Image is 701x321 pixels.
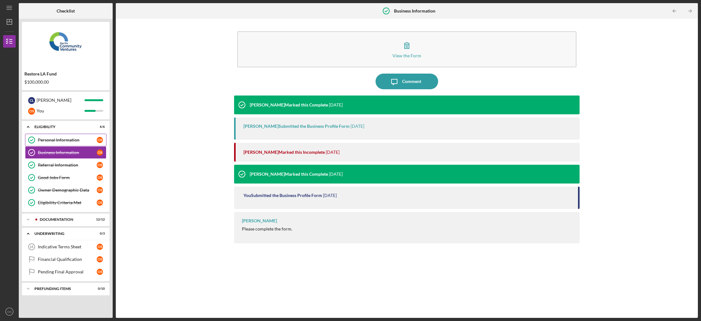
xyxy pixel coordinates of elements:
div: [PERSON_NAME] Submitted the Business Profile Form [243,124,350,129]
text: OS [7,310,12,313]
div: 6 / 6 [94,125,105,129]
div: Comment [402,74,421,89]
img: Product logo [22,25,110,63]
a: Business InformationOS [25,146,106,159]
b: Checklist [57,8,75,13]
div: [PERSON_NAME] [242,218,277,223]
div: [PERSON_NAME] Marked this Incomplete [243,150,325,155]
a: Owner Demographic DataOS [25,184,106,196]
div: Eligibility [34,125,89,129]
div: Underwriting [34,232,89,236]
div: Pending Final Approval [38,269,97,274]
div: O S [97,269,103,275]
time: 2025-09-05 17:02 [329,172,343,177]
div: Owner Demographic Data [38,188,97,193]
div: Business Information [38,150,97,155]
div: You Submitted the Business Profile Form [243,193,322,198]
div: Indicative Terms Sheet [38,244,97,249]
button: Comment [376,74,438,89]
div: C L [28,97,35,104]
div: [PERSON_NAME] Marked this Complete [250,172,328,177]
time: 2025-09-05 01:01 [323,193,337,198]
div: [PERSON_NAME] [37,95,84,106]
div: O S [97,256,103,262]
div: You [37,106,84,116]
div: Financial Qualification [38,257,97,262]
div: Personal Information [38,137,97,142]
div: Eligibility Criteria Met [38,200,97,205]
div: O S [97,149,103,156]
div: Documentation [40,218,89,221]
div: O S [97,187,103,193]
div: Please complete the form. [242,226,292,231]
div: Restore LA Fund [24,71,107,76]
time: 2025-09-10 23:13 [329,102,343,107]
div: O S [97,174,103,181]
div: Referral Information [38,163,97,168]
b: Business Information [394,8,435,13]
time: 2025-09-10 23:13 [350,124,364,129]
time: 2025-09-10 23:13 [326,150,340,155]
div: View the Form [392,53,421,58]
a: Financial QualificationOS [25,253,106,266]
div: Good Jobs Form [38,175,97,180]
a: Good Jobs FormOS [25,171,106,184]
div: 12 / 12 [94,218,105,221]
button: OS [3,305,16,318]
div: O S [97,199,103,206]
a: 18Indicative Terms SheetOS [25,241,106,253]
a: Personal InformationOS [25,134,106,146]
div: 0 / 10 [94,287,105,291]
div: 0 / 3 [94,232,105,236]
tspan: 18 [29,245,33,249]
a: Eligibility Criteria MetOS [25,196,106,209]
div: O S [28,108,35,115]
a: Pending Final ApprovalOS [25,266,106,278]
a: Referral InformationOS [25,159,106,171]
div: $100,000.00 [24,80,107,85]
div: O S [97,137,103,143]
div: O S [97,244,103,250]
button: View the Form [237,31,576,67]
div: O S [97,162,103,168]
div: [PERSON_NAME] Marked this Complete [250,102,328,107]
div: Prefunding Items [34,287,89,291]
